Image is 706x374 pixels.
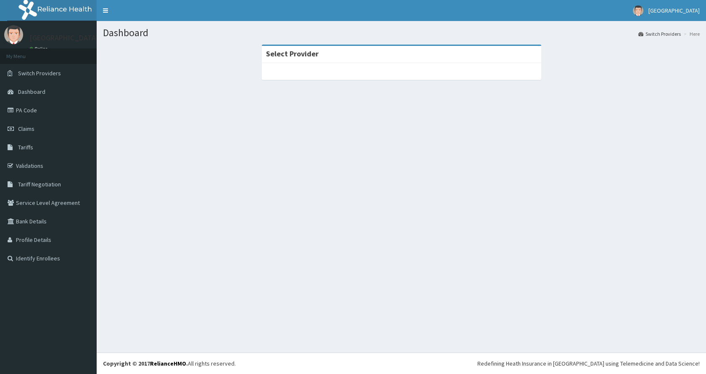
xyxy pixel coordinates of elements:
[18,69,61,77] span: Switch Providers
[266,49,319,58] strong: Select Provider
[648,7,700,14] span: [GEOGRAPHIC_DATA]
[103,360,188,367] strong: Copyright © 2017 .
[682,30,700,37] li: Here
[29,34,99,42] p: [GEOGRAPHIC_DATA]
[477,359,700,368] div: Redefining Heath Insurance in [GEOGRAPHIC_DATA] using Telemedicine and Data Science!
[18,125,34,133] span: Claims
[638,30,681,37] a: Switch Providers
[633,5,643,16] img: User Image
[18,143,33,151] span: Tariffs
[18,180,61,188] span: Tariff Negotiation
[29,46,50,52] a: Online
[103,27,700,38] h1: Dashboard
[97,353,706,374] footer: All rights reserved.
[4,25,23,44] img: User Image
[18,88,45,95] span: Dashboard
[150,360,186,367] a: RelianceHMO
